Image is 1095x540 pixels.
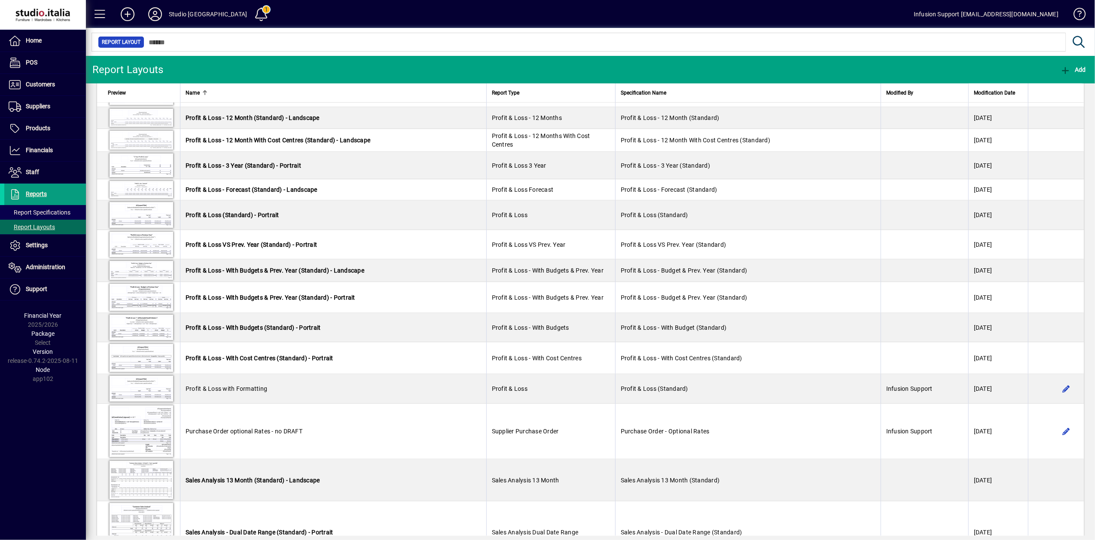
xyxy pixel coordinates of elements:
[186,162,301,169] span: Profit & Loss - 3 Year (Standard) - Portrait
[968,342,1028,374] td: [DATE]
[4,52,86,74] a: POS
[26,285,47,292] span: Support
[968,374,1028,404] td: [DATE]
[968,129,1028,152] td: [DATE]
[26,147,53,153] span: Financials
[492,114,562,121] span: Profit & Loss - 12 Months
[492,132,590,148] span: Profit & Loss - 12 Months With Cost Centres
[26,81,55,88] span: Customers
[968,404,1028,459] td: [DATE]
[621,477,720,484] span: Sales Analysis 13 Month (Standard)
[26,59,37,66] span: POS
[886,385,933,392] span: Infusion Support
[9,209,70,216] span: Report Specifications
[1067,2,1084,30] a: Knowledge Base
[968,107,1028,129] td: [DATE]
[1059,424,1073,438] button: Edit
[186,385,267,392] span: Profit & Loss with Formatting
[621,294,747,301] span: Profit & Loss - Budget & Prev. Year (Standard)
[492,88,610,98] div: Report Type
[169,7,247,21] div: Studio [GEOGRAPHIC_DATA]
[886,88,913,98] span: Modified By
[621,355,742,362] span: Profit & Loss - With Cost Centres (Standard)
[621,385,688,392] span: Profit & Loss (Standard)
[968,200,1028,230] td: [DATE]
[4,205,86,220] a: Report Specifications
[186,428,302,435] span: Purchase Order optional Rates - no DRAFT
[492,267,604,274] span: Profit & Loss - With Budgets & Prev. Year
[186,294,355,301] span: Profit & Loss - With Budgets & Prev. Year (Standard) - Portrait
[492,294,604,301] span: Profit & Loss - With Budgets & Prev. Year
[186,186,317,193] span: Profit & Loss - Forecast (Standard) - Landscape
[186,137,370,144] span: Profit & Loss - 12 Month With Cost Centres (Standard) - Landscape
[186,529,333,536] span: Sales Analysis - Dual Date Range (Standard) - Portrait
[492,324,569,331] span: Profit & Loss - With Budgets
[621,241,726,248] span: Profit & Loss VS Prev. Year (Standard)
[33,348,53,355] span: Version
[621,137,770,144] span: Profit & Loss - 12 Month With Cost Centres (Standard)
[26,169,39,175] span: Staff
[1059,382,1073,396] button: Edit
[968,313,1028,342] td: [DATE]
[492,477,559,484] span: Sales Analysis 13 Month
[968,282,1028,313] td: [DATE]
[492,88,519,98] span: Report Type
[621,114,720,121] span: Profit & Loss - 12 Month (Standard)
[492,529,579,536] span: Sales Analysis Dual Date Range
[492,428,559,435] span: Supplier Purchase Order
[186,355,333,362] span: Profit & Loss - With Cost Centres (Standard) - Portrait
[968,230,1028,259] td: [DATE]
[186,241,317,248] span: Profit & Loss VS Prev. Year (Standard) - Portrait
[26,264,65,270] span: Administration
[492,355,582,362] span: Profit & Loss - With Cost Centres
[621,212,688,218] span: Profit & Loss (Standard)
[186,267,364,274] span: Profit & Loss - With Budgets & Prev. Year (Standard) - Landscape
[492,212,528,218] span: Profit & Loss
[4,220,86,234] a: Report Layouts
[1060,66,1086,73] span: Add
[31,330,55,337] span: Package
[968,459,1028,501] td: [DATE]
[914,7,1058,21] div: Infusion Support [EMAIL_ADDRESS][DOMAIN_NAME]
[141,6,169,22] button: Profile
[621,88,875,98] div: Specification Name
[186,88,200,98] span: Name
[102,38,140,46] span: Report Layout
[114,6,141,22] button: Add
[9,224,55,230] span: Report Layouts
[26,125,50,132] span: Products
[26,37,42,44] span: Home
[968,179,1028,200] td: [DATE]
[4,162,86,183] a: Staff
[4,30,86,52] a: Home
[4,140,86,161] a: Financials
[4,96,86,117] a: Suppliers
[26,103,50,110] span: Suppliers
[4,235,86,256] a: Settings
[974,88,1015,98] span: Modification Date
[492,385,528,392] span: Profit & Loss
[621,428,710,435] span: Purchase Order - Optional Rates
[1058,62,1088,77] button: Add
[4,118,86,139] a: Products
[886,428,933,435] span: Infusion Support
[24,312,62,319] span: Financial Year
[4,74,86,95] a: Customers
[492,162,546,169] span: Profit & Loss 3 Year
[4,279,86,300] a: Support
[968,152,1028,179] td: [DATE]
[186,212,279,218] span: Profit & Loss (Standard) - Portrait
[621,267,747,274] span: Profit & Loss - Budget & Prev. Year (Standard)
[621,162,710,169] span: Profit & Loss - 3 Year (Standard)
[92,63,164,77] div: Report Layouts
[108,88,126,98] span: Preview
[26,190,47,197] span: Reports
[492,186,554,193] span: Profit & Loss Forecast
[4,257,86,278] a: Administration
[621,529,742,536] span: Sales Analysis - Dual Date Range (Standard)
[621,324,727,331] span: Profit & Loss - With Budget (Standard)
[186,114,320,121] span: Profit & Loss - 12 Month (Standard) - Landscape
[968,259,1028,282] td: [DATE]
[186,477,320,484] span: Sales Analysis 13 Month (Standard) - Landscape
[621,186,717,193] span: Profit & Loss - Forecast (Standard)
